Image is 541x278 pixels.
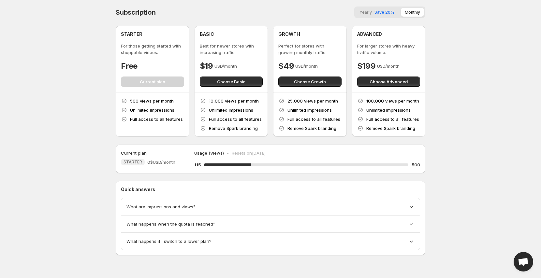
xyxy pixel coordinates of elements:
span: Choose Advanced [370,78,408,85]
h4: STARTER [121,31,142,37]
p: Perfect for stores with growing monthly traffic. [278,43,342,56]
span: Yearly [359,10,372,15]
h4: BASIC [200,31,214,37]
div: Open chat [514,252,533,271]
p: Full access to all features [287,116,340,122]
p: • [227,150,229,156]
h4: $19 [200,61,213,71]
h4: Subscription [116,8,156,16]
p: USD/month [377,63,400,69]
p: Unlimited impressions [287,107,332,113]
span: What are impressions and views? [126,203,196,210]
button: Monthly [401,8,424,17]
h4: ADVANCED [357,31,382,37]
h5: 500 [412,161,420,168]
p: USD/month [295,63,318,69]
span: What happens when the quota is reached? [126,221,215,227]
p: USD/month [214,63,237,69]
span: Choose Growth [294,78,326,85]
p: Resets on [DATE] [232,150,266,156]
p: 100,000 views per month [366,98,419,104]
span: 0$ USD/month [147,159,175,165]
p: 500 views per month [130,98,174,104]
p: Quick answers [121,186,420,193]
p: Unlimited impressions [366,107,411,113]
p: Best for newer stores with increasing traffic. [200,43,263,56]
h5: 115 [194,161,201,168]
p: 10,000 views per month [209,98,259,104]
p: Remove Spark branding [366,125,415,132]
h4: Free [121,61,138,71]
p: Full access to all features [209,116,262,122]
p: Unlimited impressions [130,107,174,113]
p: Usage (Views) [194,150,224,156]
span: Save 20% [374,10,394,15]
p: For those getting started with shoppable videos. [121,43,184,56]
p: Unlimited impressions [209,107,253,113]
span: STARTER [124,160,142,165]
p: 25,000 views per month [287,98,338,104]
span: What happens if I switch to a lower plan? [126,238,212,244]
h5: Current plan [121,150,147,156]
button: Choose Basic [200,76,263,87]
button: YearlySave 20% [356,8,398,17]
span: Choose Basic [217,78,245,85]
h4: GROWTH [278,31,300,37]
h4: $199 [357,61,376,71]
p: Remove Spark branding [209,125,258,132]
p: Full access to all features [130,116,183,122]
p: Full access to all features [366,116,419,122]
h4: $49 [278,61,294,71]
p: For larger stores with heavy traffic volume. [357,43,420,56]
button: Choose Advanced [357,76,420,87]
button: Choose Growth [278,76,342,87]
p: Remove Spark branding [287,125,336,132]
